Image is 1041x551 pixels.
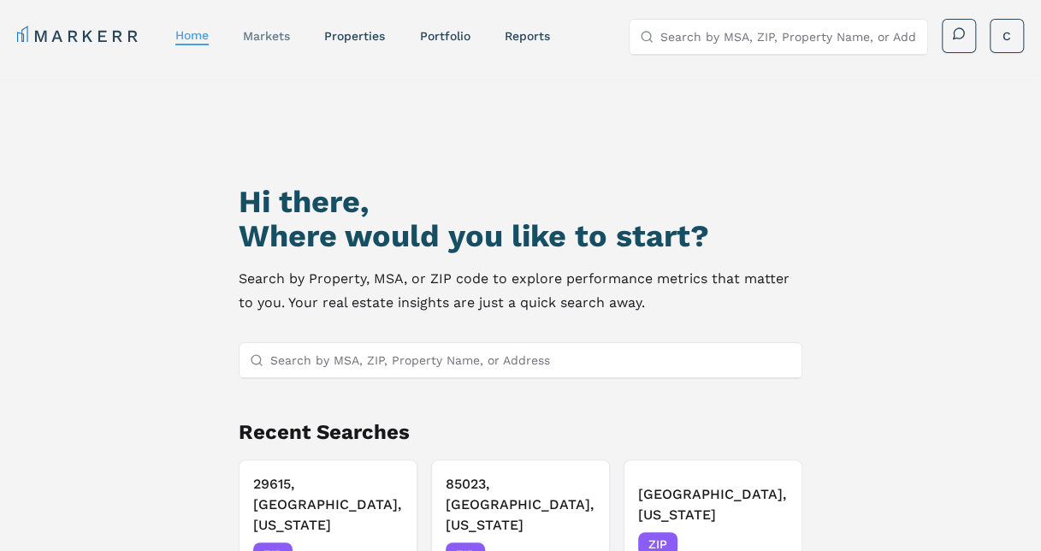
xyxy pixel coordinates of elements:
[239,418,803,446] h2: Recent Searches
[17,24,141,48] a: MARKERR
[324,29,385,43] a: properties
[239,267,803,315] p: Search by Property, MSA, or ZIP code to explore performance metrics that matter to you. Your real...
[638,484,788,525] h3: [GEOGRAPHIC_DATA], [US_STATE]
[446,474,595,536] h3: 85023, [GEOGRAPHIC_DATA], [US_STATE]
[239,185,803,219] h1: Hi there,
[253,474,403,536] h3: 29615, [GEOGRAPHIC_DATA], [US_STATE]
[270,343,792,377] input: Search by MSA, ZIP, Property Name, or Address
[419,29,470,43] a: Portfolio
[660,20,917,54] input: Search by MSA, ZIP, Property Name, or Address
[1003,27,1011,44] span: C
[990,19,1024,53] button: C
[504,29,549,43] a: reports
[239,219,803,253] h2: Where would you like to start?
[243,29,290,43] a: markets
[175,28,209,42] a: home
